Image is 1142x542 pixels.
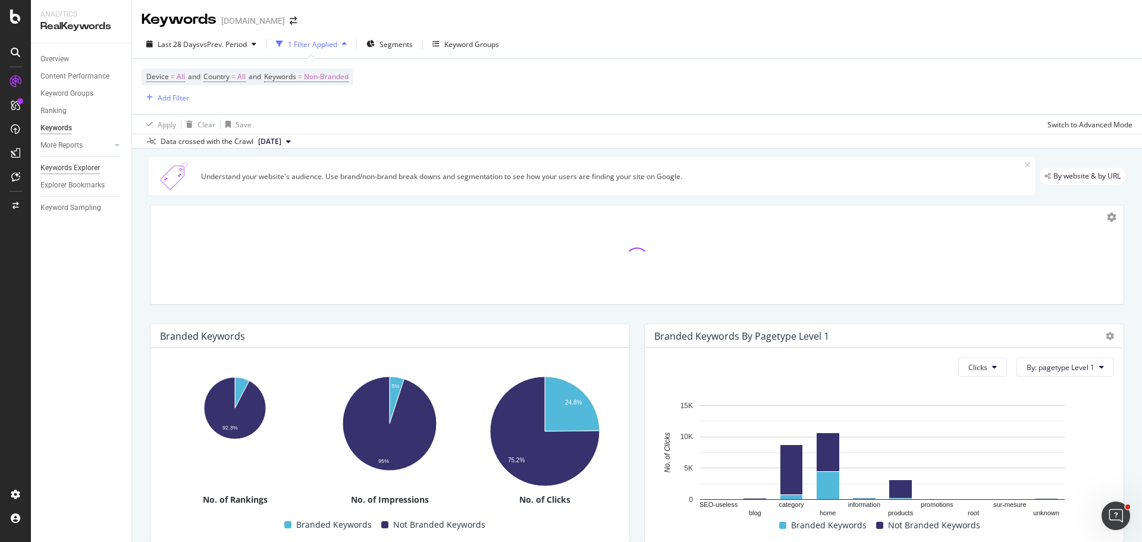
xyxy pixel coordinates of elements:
div: Branded Keywords By pagetype Level 1 [654,330,829,342]
span: Not Branded Keywords [888,518,980,532]
div: Explorer Bookmarks [40,179,105,192]
span: = [231,71,236,82]
div: More Reports [40,139,83,152]
button: Add Filter [142,90,189,105]
div: [DOMAIN_NAME] [221,15,285,27]
div: Understand your website's audience. Use brand/non-brand break downs and segmentation to see how y... [201,171,1025,181]
div: No. of Rankings [160,494,310,506]
div: Keyword Groups [40,87,93,100]
span: Branded Keywords [296,518,372,532]
div: Keywords by Traffic [131,70,200,78]
div: Add Filter [158,93,189,103]
a: Content Performance [40,70,123,83]
span: = [298,71,302,82]
div: Branded Keywords [160,330,245,342]
text: home [820,509,836,516]
text: No. of Clicks [663,433,672,472]
div: Apply [158,120,176,130]
text: unknown [1033,509,1059,516]
div: Switch to Advanced Mode [1047,120,1132,130]
iframe: Intercom live chat [1102,502,1130,530]
text: 24.8% [565,399,582,406]
text: 5K [684,464,693,472]
span: Clicks [968,362,987,372]
a: Overview [40,53,123,65]
div: Ranking [40,105,67,117]
div: Domain: [DOMAIN_NAME] [31,31,131,40]
text: 10K [680,433,693,441]
text: category [779,501,804,508]
text: products [888,509,914,516]
span: All [237,68,246,85]
span: 2025 Sep. 27th [258,136,281,147]
button: Segments [362,35,418,54]
button: Clear [181,115,215,134]
div: Save [236,120,252,130]
text: promotions [921,501,953,508]
img: Xn5yXbTLC6GvtKIoinKAiP4Hm0QJ922KvQwAAAAASUVORK5CYII= [153,162,196,190]
span: By website & by URL [1053,173,1121,180]
text: 95% [378,458,389,464]
div: legacy label [1040,168,1125,184]
div: Keywords Explorer [40,162,100,174]
div: RealKeywords [40,20,122,33]
a: Keyword Groups [40,87,123,100]
a: Keywords [40,122,123,134]
img: logo_orange.svg [19,19,29,29]
text: information [848,501,880,508]
div: Analytics [40,10,122,20]
div: Keywords [40,122,72,134]
div: Clear [197,120,215,130]
div: No. of Impressions [315,494,465,506]
text: 15K [680,402,693,410]
svg: A chart. [654,399,1110,518]
text: blog [749,509,761,516]
span: Device [146,71,169,82]
div: No. of Clicks [470,494,620,506]
span: By: pagetype Level 1 [1027,362,1094,372]
button: Keyword Groups [428,35,504,54]
span: Non-Branded [304,68,349,85]
button: Apply [142,115,176,134]
button: Save [221,115,252,134]
div: 1 Filter Applied [288,39,337,49]
span: Keywords [264,71,296,82]
span: = [171,71,175,82]
a: Keywords Explorer [40,162,123,174]
button: By: pagetype Level 1 [1016,358,1114,377]
div: Domain Overview [45,70,106,78]
svg: A chart. [160,371,309,440]
svg: A chart. [315,371,463,475]
button: [DATE] [253,134,296,149]
button: Clicks [958,358,1007,377]
button: 1 Filter Applied [271,35,352,54]
a: Keyword Sampling [40,202,123,214]
a: Explorer Bookmarks [40,179,123,192]
a: Ranking [40,105,123,117]
div: arrow-right-arrow-left [290,17,297,25]
span: All [177,68,185,85]
div: Keywords [142,10,217,30]
img: website_grey.svg [19,31,29,40]
span: and [249,71,261,82]
div: Keyword Groups [444,39,499,49]
text: SEO-useless [699,501,738,508]
svg: A chart. [470,371,619,492]
span: Not Branded Keywords [393,518,485,532]
img: tab_keywords_by_traffic_grey.svg [118,69,128,79]
text: 0 [689,496,693,504]
img: tab_domain_overview_orange.svg [32,69,42,79]
span: Last 28 Days [158,39,200,49]
text: 75.2% [508,458,525,464]
text: root [968,509,979,516]
button: Last 28 DaysvsPrev. Period [142,35,261,54]
div: Overview [40,53,69,65]
text: 92.3% [222,425,238,431]
div: Data crossed with the Crawl [161,136,253,147]
div: Content Performance [40,70,109,83]
text: 5% [392,383,400,389]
